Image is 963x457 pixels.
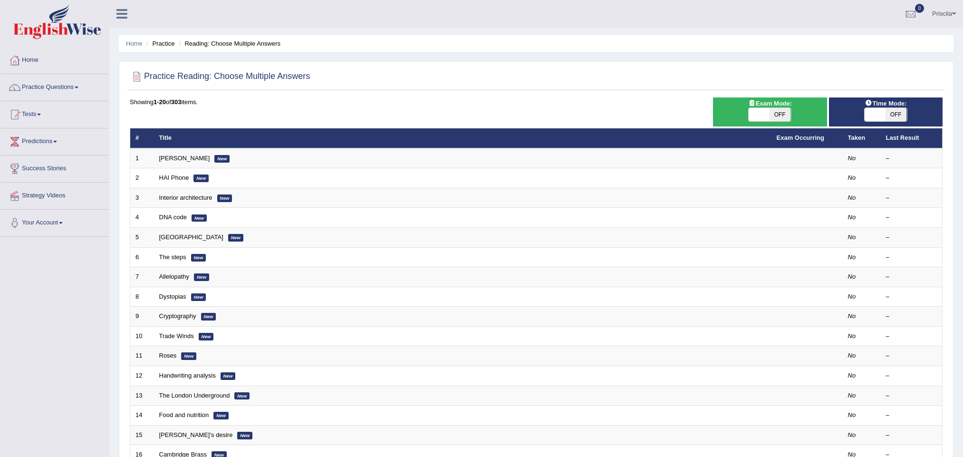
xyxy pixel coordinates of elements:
[130,228,154,248] td: 5
[886,332,937,341] div: –
[744,98,796,108] span: Exam Mode:
[159,253,186,261] a: The steps
[194,273,209,281] em: New
[848,312,856,320] em: No
[130,406,154,426] td: 14
[221,372,236,380] em: New
[159,273,190,280] a: Allelopathy
[886,194,937,203] div: –
[0,210,109,233] a: Your Account
[192,214,207,222] em: New
[0,156,109,179] a: Success Stories
[159,214,187,221] a: DNA code
[130,69,310,84] h2: Practice Reading: Choose Multiple Answers
[886,292,937,301] div: –
[199,333,214,340] em: New
[159,332,194,340] a: Trade Winds
[130,247,154,267] td: 6
[159,233,223,241] a: [GEOGRAPHIC_DATA]
[886,253,937,262] div: –
[130,208,154,228] td: 4
[886,233,937,242] div: –
[130,326,154,346] td: 10
[130,168,154,188] td: 2
[159,312,196,320] a: Cryptography
[886,391,937,400] div: –
[159,155,210,162] a: [PERSON_NAME]
[154,128,771,148] th: Title
[126,40,143,47] a: Home
[848,194,856,201] em: No
[130,128,154,148] th: #
[848,214,856,221] em: No
[176,39,280,48] li: Reading: Choose Multiple Answers
[843,128,881,148] th: Taken
[0,74,109,98] a: Practice Questions
[886,371,937,380] div: –
[886,174,937,183] div: –
[159,431,233,438] a: [PERSON_NAME]'s desire
[770,108,790,121] span: OFF
[159,372,216,379] a: Handwriting analysis
[191,254,206,262] em: New
[848,411,856,418] em: No
[848,372,856,379] em: No
[886,108,906,121] span: OFF
[213,412,229,419] em: New
[777,134,824,141] a: Exam Occurring
[886,312,937,321] div: –
[159,352,177,359] a: Roses
[848,253,856,261] em: No
[159,411,209,418] a: Food and nutrition
[0,183,109,206] a: Strategy Videos
[848,155,856,162] em: No
[881,128,943,148] th: Last Result
[848,174,856,181] em: No
[848,352,856,359] em: No
[130,97,943,107] div: Showing of items.
[130,267,154,287] td: 7
[886,351,937,360] div: –
[154,98,166,106] b: 1-20
[159,293,186,300] a: Dystopias
[217,194,232,202] em: New
[886,411,937,420] div: –
[848,273,856,280] em: No
[130,148,154,168] td: 1
[144,39,174,48] li: Practice
[886,213,937,222] div: –
[201,313,216,321] em: New
[228,234,243,242] em: New
[171,98,182,106] b: 303
[159,174,189,181] a: HAI Phone
[130,287,154,307] td: 8
[0,101,109,125] a: Tests
[713,97,827,126] div: Show exams occurring in exams
[193,175,209,182] em: New
[214,155,230,163] em: New
[159,392,230,399] a: The London Underground
[0,128,109,152] a: Predictions
[886,431,937,440] div: –
[915,4,924,13] span: 0
[848,431,856,438] em: No
[181,352,196,360] em: New
[237,432,252,439] em: New
[130,366,154,386] td: 12
[886,154,937,163] div: –
[234,392,250,400] em: New
[130,346,154,366] td: 11
[848,293,856,300] em: No
[130,188,154,208] td: 3
[886,272,937,282] div: –
[130,386,154,406] td: 13
[130,307,154,327] td: 9
[848,332,856,340] em: No
[159,194,212,201] a: Interior architecture
[848,233,856,241] em: No
[848,392,856,399] em: No
[0,47,109,71] a: Home
[130,425,154,445] td: 15
[861,98,910,108] span: Time Mode:
[191,293,206,301] em: New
